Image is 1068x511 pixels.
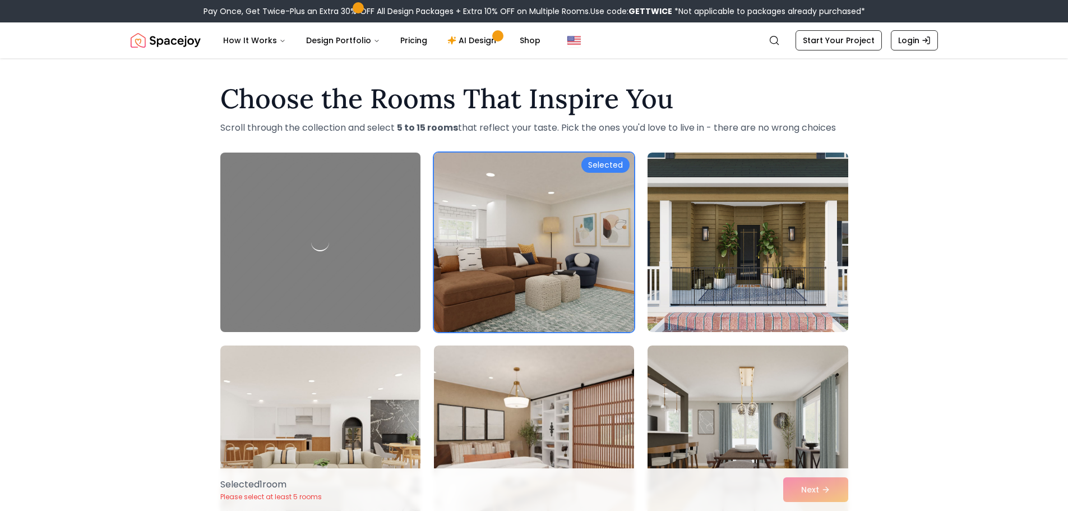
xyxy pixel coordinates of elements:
p: Selected 1 room [220,478,322,491]
a: AI Design [438,29,508,52]
p: Please select at least 5 rooms [220,492,322,501]
div: Pay Once, Get Twice-Plus an Extra 30% OFF All Design Packages + Extra 10% OFF on Multiple Rooms. [204,6,865,17]
img: Spacejoy Logo [131,29,201,52]
span: *Not applicable to packages already purchased* [672,6,865,17]
nav: Main [214,29,549,52]
div: Selected [581,157,630,173]
p: Scroll through the collection and select that reflect your taste. Pick the ones you'd love to liv... [220,121,848,135]
a: Pricing [391,29,436,52]
a: Login [891,30,938,50]
button: Design Portfolio [297,29,389,52]
a: Start Your Project [796,30,882,50]
strong: 5 to 15 rooms [397,121,458,134]
img: United States [567,34,581,47]
nav: Global [131,22,938,58]
a: Shop [511,29,549,52]
img: Room room-2 [429,148,639,337]
a: Spacejoy [131,29,201,52]
h1: Choose the Rooms That Inspire You [220,85,848,112]
b: GETTWICE [628,6,672,17]
span: Use code: [590,6,672,17]
img: Room room-3 [648,153,848,332]
button: How It Works [214,29,295,52]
